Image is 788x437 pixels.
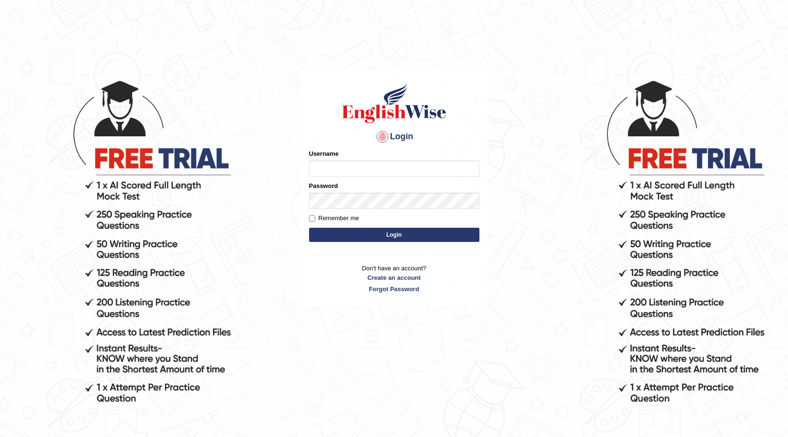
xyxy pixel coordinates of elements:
[309,149,339,158] label: Username
[309,273,479,282] a: Create an account
[309,181,338,190] label: Password
[309,129,479,144] h4: Login
[309,228,479,242] button: Login
[309,215,315,222] input: Remember me
[340,82,448,125] img: Logo of English Wise sign in for intelligent practice with AI
[309,285,479,294] a: Forgot Password
[309,214,359,223] label: Remember me
[309,264,479,293] p: Don't have an account?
